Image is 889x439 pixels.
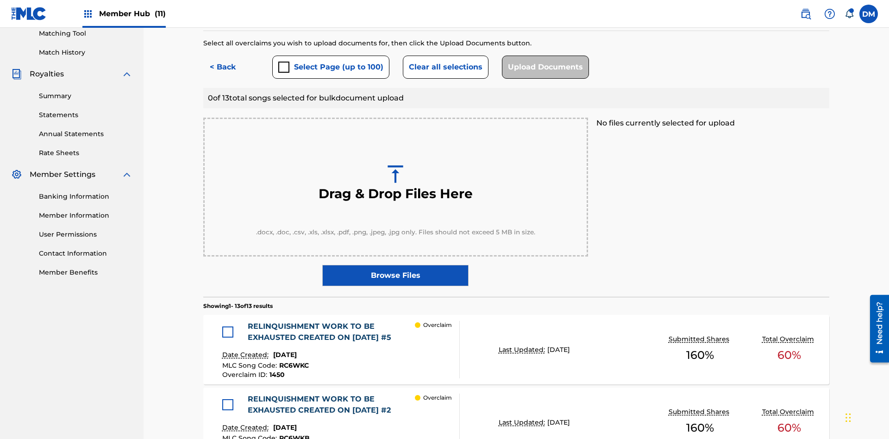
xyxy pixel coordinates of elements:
[39,110,132,120] a: Statements
[222,321,415,343] div: RELINQUISHMENT WORK TO BE EXHAUSTED CREATED ON [DATE] #5
[845,404,851,432] div: Drag
[39,268,132,277] a: Member Benefits
[777,420,801,436] span: 60 %
[272,56,389,79] button: Select Page (up to 100)
[669,334,732,344] p: Submitted Shares
[39,29,132,38] a: Matching Tool
[423,394,452,402] p: Overclaim
[222,370,269,379] span: Overclaim ID :
[155,9,166,18] span: (11)
[762,407,816,417] p: Total Overclaim
[824,8,835,19] img: help
[222,423,271,433] p: Date Created:
[762,334,816,344] p: Total Overclaim
[11,169,22,180] img: Member Settings
[547,418,570,426] span: [DATE]
[820,5,839,23] div: Help
[203,38,829,48] div: Select all overclaims you wish to upload documents for, then click the Upload Documents button.
[273,351,297,359] span: [DATE]
[669,407,732,417] p: Submitted Shares
[547,345,570,354] span: [DATE]
[596,118,829,129] p: No files currently selected for upload
[222,394,415,416] div: RELINQUISHMENT WORK TO BE EXHAUSTED CREATED ON [DATE] #2
[279,361,309,370] span: RC6WKC
[30,169,95,180] span: Member Settings
[845,9,854,19] div: Notifications
[121,169,132,180] img: expand
[269,370,285,379] span: 1450
[499,345,547,355] p: Last Updated:
[686,347,714,364] span: 160 %
[273,423,297,432] span: [DATE]
[39,48,132,57] a: Match History
[777,347,801,364] span: 60 %
[403,56,488,79] button: Clear all selections
[256,227,535,237] span: .docx, .doc, .csv, .xls, .xlsx, .pdf, .png, .jpeg, .jpg only. Files should not exceed 5 MB in size.
[384,163,407,186] img: upload
[322,265,469,286] label: Browse Files
[39,148,132,158] a: Rate Sheets
[39,249,132,258] a: Contact Information
[222,361,279,370] span: MLC Song Code :
[203,302,273,310] p: Showing 1 - 13 of 13 results
[796,5,815,23] a: Public Search
[30,69,64,80] span: Royalties
[39,91,132,101] a: Summary
[203,56,259,79] button: < Back
[11,7,47,20] img: MLC Logo
[859,5,878,23] div: User Menu
[863,292,889,366] iframe: Resource Center
[686,420,714,436] span: 160 %
[39,192,132,201] a: Banking Information
[423,321,452,329] p: Overclaim
[203,88,829,108] div: 0 of 13 total songs selected for bulk document upload
[39,129,132,139] a: Annual Statements
[82,8,94,19] img: Top Rightsholders
[800,8,811,19] img: search
[39,211,132,220] a: Member Information
[843,395,889,439] iframe: Chat Widget
[499,418,547,427] p: Last Updated:
[222,350,271,360] p: Date Created:
[99,8,166,19] span: Member Hub
[121,69,132,80] img: expand
[39,230,132,239] a: User Permissions
[319,186,473,202] h3: Drag & Drop Files Here
[11,69,22,80] img: Royalties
